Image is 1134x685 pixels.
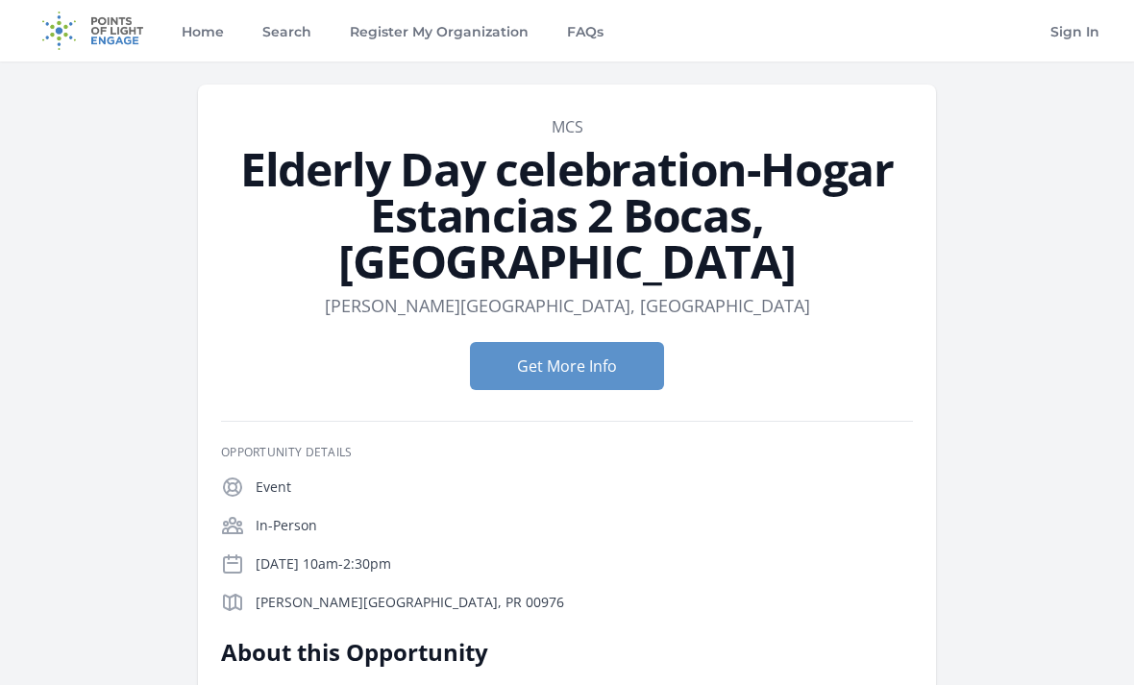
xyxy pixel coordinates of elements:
[221,445,913,460] h3: Opportunity Details
[552,116,583,137] a: MCS
[221,146,913,284] h1: Elderly Day celebration-Hogar Estancias 2 Bocas, [GEOGRAPHIC_DATA]
[325,292,810,319] dd: [PERSON_NAME][GEOGRAPHIC_DATA], [GEOGRAPHIC_DATA]
[256,516,913,535] p: In-Person
[256,554,913,574] p: [DATE] 10am-2:30pm
[256,593,913,612] p: [PERSON_NAME][GEOGRAPHIC_DATA], PR 00976
[256,477,913,497] p: Event
[221,637,783,668] h2: About this Opportunity
[470,342,664,390] button: Get More Info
